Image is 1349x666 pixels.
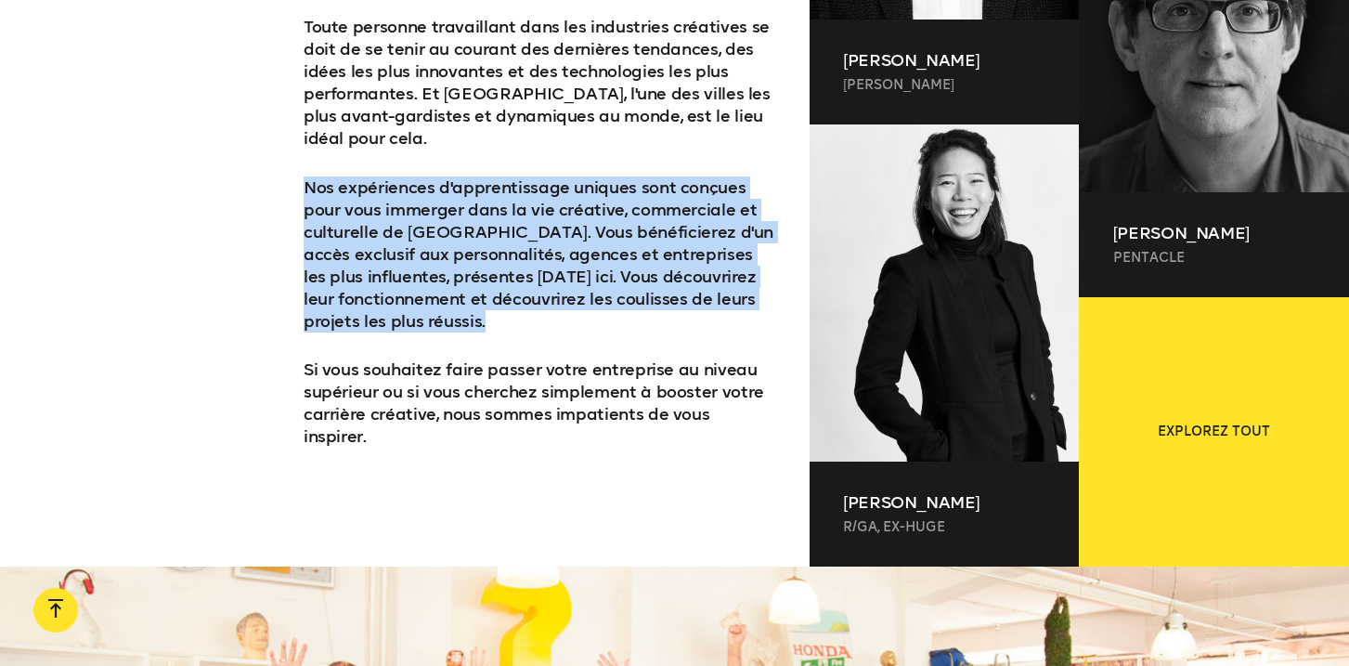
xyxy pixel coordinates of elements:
font: Explorez tout [1158,424,1270,439]
a: Explorez tout [1079,297,1349,568]
font: Nos expériences d'apprentissage uniques sont conçues pour vous immerger dans la vie créative, com... [304,177,773,332]
font: Pentacle [1113,250,1185,266]
font: [PERSON_NAME] [843,492,979,513]
font: Si vous souhaitez faire passer votre entreprise au niveau supérieur ou si vous cherchez simplemen... [304,359,764,447]
font: [PERSON_NAME] [1113,223,1250,243]
font: R/GA, ex-Huge [843,519,945,535]
font: [PERSON_NAME] [843,77,954,93]
font: Toute personne travaillant dans les industries créatives se doit de se tenir au courant des derni... [304,17,771,149]
font: [PERSON_NAME] [843,50,979,71]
